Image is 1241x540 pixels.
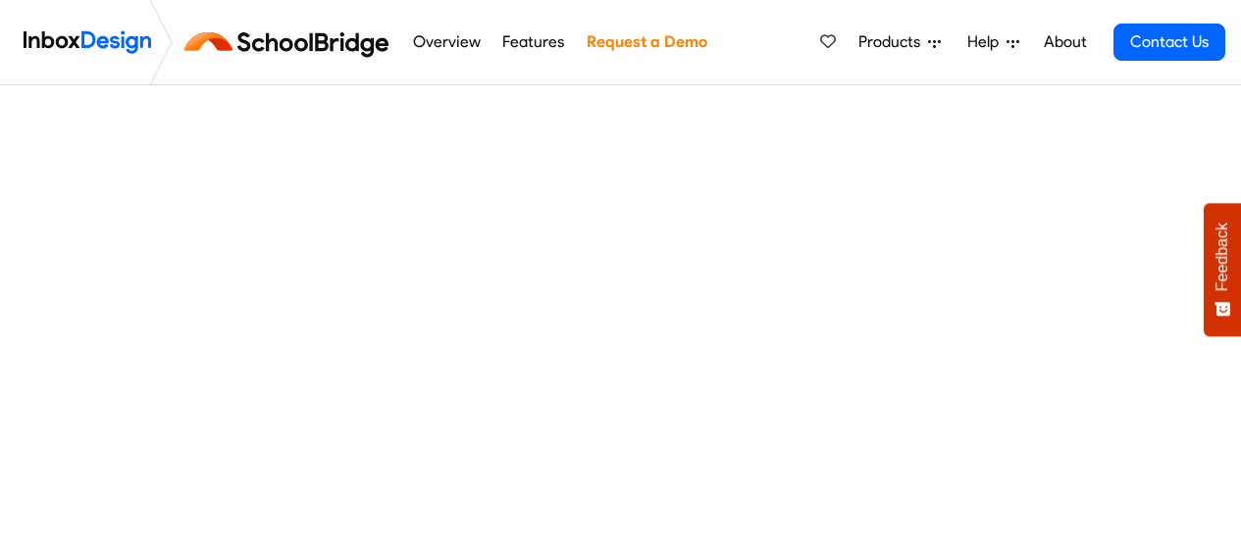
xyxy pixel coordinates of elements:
[181,19,401,66] img: schoolbridge logo
[1214,222,1231,291] span: Feedback
[1038,23,1092,62] a: About
[967,30,1007,54] span: Help
[851,23,949,62] a: Products
[1204,203,1241,336] button: Feedback - Show survey
[497,23,570,62] a: Features
[1113,24,1225,61] a: Contact Us
[581,23,712,62] a: Request a Demo
[858,30,928,54] span: Products
[407,23,486,62] a: Overview
[959,23,1027,62] a: Help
